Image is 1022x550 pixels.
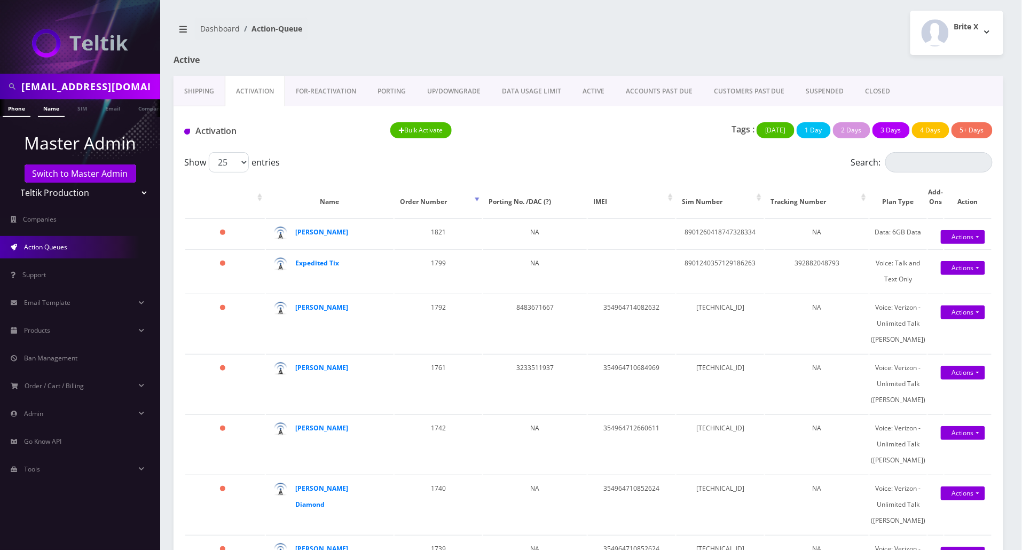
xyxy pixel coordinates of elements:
div: Data: 6GB Data [870,224,927,240]
td: 8901260418747328334 [677,218,764,248]
td: 1821 [395,218,482,248]
img: Teltik Production [32,29,128,58]
nav: breadcrumb [174,18,580,48]
span: Companies [23,215,57,224]
a: ACCOUNTS PAST DUE [615,76,703,107]
img: Activation [184,129,190,135]
div: Voice: Talk and Text Only [870,255,927,287]
th: Sim Number: activate to sort column ascending [677,177,764,217]
a: ACTIVE [572,76,615,107]
a: Actions [941,305,985,319]
strong: [PERSON_NAME] [295,423,348,433]
td: NA [765,475,869,534]
td: 1792 [395,294,482,353]
th: Name [266,177,394,217]
td: [TECHNICAL_ID] [677,414,764,474]
td: NA [765,218,869,248]
th: : activate to sort column ascending [185,177,265,217]
td: 8901240357129186263 [677,249,764,293]
label: Search: [851,152,993,172]
span: Tools [24,465,40,474]
button: 5+ Days [952,122,993,138]
td: 8483671667 [483,294,587,353]
button: [DATE] [757,122,795,138]
span: Admin [24,409,43,418]
li: Action-Queue [240,23,302,34]
td: NA [483,475,587,534]
label: Show entries [184,152,280,172]
td: 1742 [395,414,482,474]
th: Order Number: activate to sort column ascending [395,177,482,217]
input: Search in Company [21,76,158,97]
td: NA [483,218,587,248]
h2: Brite X [954,22,979,32]
th: Porting No. /DAC (?) [483,177,587,217]
p: Tags : [732,123,754,136]
td: NA [483,414,587,474]
td: 1761 [395,354,482,413]
a: Email [100,99,125,116]
a: Actions [941,486,985,500]
a: DATA USAGE LIMIT [491,76,572,107]
button: 2 Days [833,122,870,138]
a: PORTING [367,76,416,107]
td: 354964710684969 [588,354,675,413]
td: [TECHNICAL_ID] [677,354,764,413]
a: Name [38,99,65,117]
a: SIM [72,99,92,116]
td: 3233511937 [483,354,587,413]
input: Search: [885,152,993,172]
td: [TECHNICAL_ID] [677,294,764,353]
a: Company [133,99,169,116]
span: Email Template [24,298,70,307]
div: Voice: Verizon - Unlimited Talk ([PERSON_NAME]) [870,481,927,529]
div: Voice: Verizon - Unlimited Talk ([PERSON_NAME]) [870,360,927,408]
td: 354964710852624 [588,475,675,534]
a: CLOSED [855,76,901,107]
th: Plan Type [870,177,927,217]
a: Expedited Tix [295,258,339,268]
h1: Active [174,55,439,65]
a: Actions [941,230,985,244]
a: Actions [941,426,985,440]
span: Products [24,326,50,335]
a: Switch to Master Admin [25,164,136,183]
a: Actions [941,366,985,380]
a: Shipping [174,76,225,107]
td: NA [483,249,587,293]
button: 1 Day [797,122,831,138]
select: Showentries [209,152,249,172]
td: 392882048793 [765,249,869,293]
span: Order / Cart / Billing [25,381,84,390]
td: 354964714082632 [588,294,675,353]
a: [PERSON_NAME] Diamond [295,484,348,509]
button: Brite X [910,11,1003,55]
a: Phone [3,99,30,117]
div: Voice: Verizon - Unlimited Talk ([PERSON_NAME]) [870,420,927,468]
button: 3 Days [872,122,910,138]
a: FOR-REActivation [285,76,367,107]
h1: Activation [184,126,374,136]
a: CUSTOMERS PAST DUE [703,76,796,107]
span: Ban Management [24,353,77,363]
a: [PERSON_NAME] [295,363,348,372]
a: [PERSON_NAME] [295,303,348,312]
a: Dashboard [200,23,240,34]
th: Tracking Number: activate to sort column ascending [765,177,869,217]
span: Go Know API [24,437,61,446]
a: SUSPENDED [796,76,855,107]
td: 1740 [395,475,482,534]
th: IMEI: activate to sort column ascending [588,177,675,217]
a: Actions [941,261,985,275]
td: 1799 [395,249,482,293]
button: Bulk Activate [390,122,452,138]
a: [PERSON_NAME] [295,227,348,237]
td: NA [765,294,869,353]
span: Action Queues [24,242,67,252]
